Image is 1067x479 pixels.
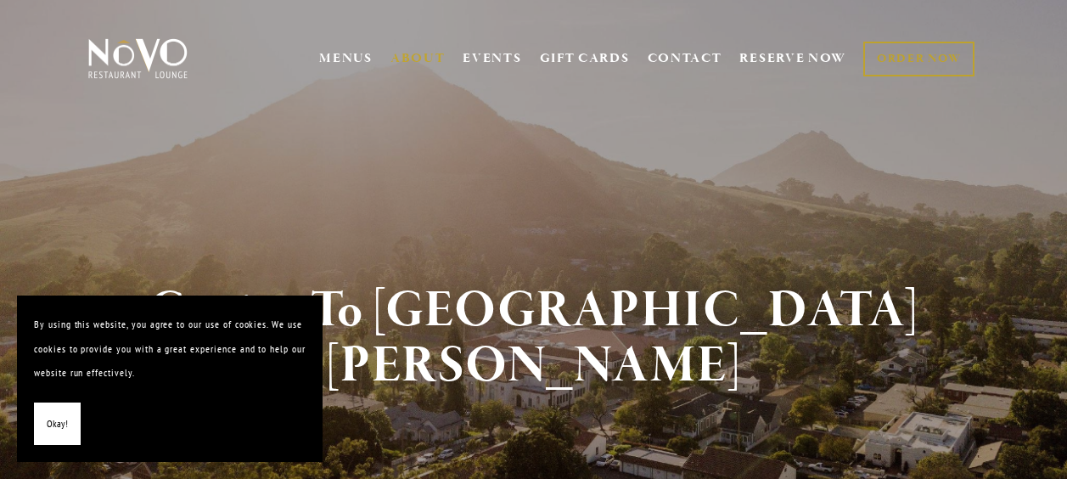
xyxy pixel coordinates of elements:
[85,37,191,80] img: Novo Restaurant &amp; Lounge
[540,42,630,75] a: GIFT CARDS
[863,42,974,76] a: ORDER NOW
[47,412,68,437] span: Okay!
[463,50,521,67] a: EVENTS
[34,403,81,446] button: Okay!
[648,42,722,75] a: CONTACT
[319,50,373,67] a: MENUS
[739,42,846,75] a: RESERVE NOW
[34,313,306,386] p: By using this website, you agree to our use of cookies. We use cookies to provide you with a grea...
[17,296,323,462] section: Cookie banner
[112,284,955,394] h1: Getting To [GEOGRAPHIC_DATA][PERSON_NAME]
[390,50,446,67] a: ABOUT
